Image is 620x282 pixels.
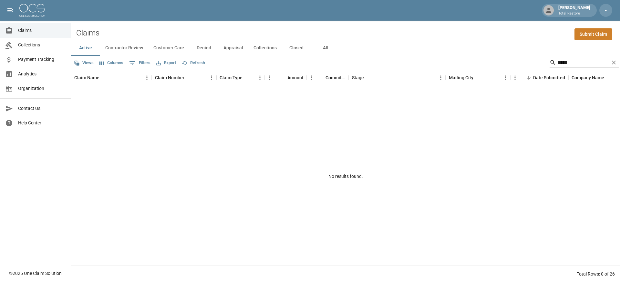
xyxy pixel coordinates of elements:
[572,69,604,87] div: Company Name
[510,69,568,87] div: Date Submitted
[19,4,45,17] img: ocs-logo-white-transparent.png
[510,73,520,83] button: Menu
[265,69,307,87] div: Amount
[189,40,218,56] button: Denied
[307,69,349,87] div: Committed Amount
[148,40,189,56] button: Customer Care
[9,270,62,277] div: © 2025 One Claim Solution
[436,73,446,83] button: Menu
[243,73,252,82] button: Sort
[128,58,152,68] button: Show filters
[282,40,311,56] button: Closed
[364,73,373,82] button: Sort
[207,73,216,83] button: Menu
[98,58,125,68] button: Select columns
[218,40,248,56] button: Appraisal
[556,5,593,16] div: [PERSON_NAME]
[278,73,287,82] button: Sort
[307,73,316,83] button: Menu
[155,58,178,68] button: Export
[18,27,66,34] span: Claims
[100,40,148,56] button: Contractor Review
[152,69,216,87] div: Claim Number
[18,56,66,63] span: Payment Tracking
[220,69,243,87] div: Claim Type
[533,69,565,87] div: Date Submitted
[311,40,340,56] button: All
[325,69,346,87] div: Committed Amount
[71,40,620,56] div: dynamic tabs
[446,69,510,87] div: Mailing City
[473,73,482,82] button: Sort
[255,73,265,83] button: Menu
[180,58,207,68] button: Refresh
[449,69,473,87] div: Mailing City
[18,120,66,126] span: Help Center
[99,73,108,82] button: Sort
[558,11,590,16] p: Total Restore
[18,42,66,48] span: Collections
[142,73,152,83] button: Menu
[216,69,265,87] div: Claim Type
[550,57,619,69] div: Search
[316,73,325,82] button: Sort
[524,73,533,82] button: Sort
[287,69,304,87] div: Amount
[18,105,66,112] span: Contact Us
[18,71,66,77] span: Analytics
[604,73,613,82] button: Sort
[609,58,619,67] button: Clear
[352,69,364,87] div: Stage
[72,58,95,68] button: Views
[71,69,152,87] div: Claim Name
[501,73,510,83] button: Menu
[4,4,17,17] button: open drawer
[76,28,99,38] h2: Claims
[155,69,184,87] div: Claim Number
[248,40,282,56] button: Collections
[71,40,100,56] button: Active
[184,73,193,82] button: Sort
[574,28,612,40] a: Submit Claim
[18,85,66,92] span: Organization
[265,73,274,83] button: Menu
[74,69,99,87] div: Claim Name
[577,271,615,277] div: Total Rows: 0 of 26
[71,87,620,266] div: No results found.
[349,69,446,87] div: Stage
